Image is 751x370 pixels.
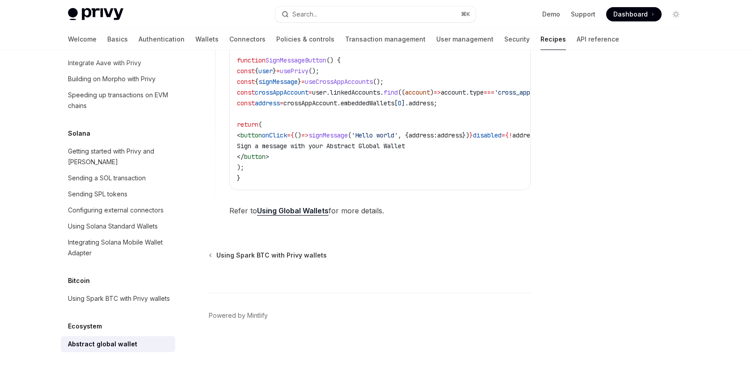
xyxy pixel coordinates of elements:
[384,88,398,96] span: find
[430,88,434,96] span: )
[312,88,326,96] span: user
[61,202,175,218] a: Configuring external connectors
[469,88,484,96] span: type
[441,88,466,96] span: account
[398,99,401,107] span: 0
[305,78,373,86] span: useCrossAppAccounts
[68,29,97,50] a: Welcome
[210,251,327,260] a: Using Spark BTC with Privy wallets
[255,99,280,107] span: address
[68,128,90,139] h5: Solana
[237,163,244,171] span: );
[237,131,240,139] span: <
[409,131,437,139] span: address:
[209,311,268,320] a: Powered by Mintlify
[287,131,291,139] span: =
[276,29,334,50] a: Policies & controls
[237,78,255,86] span: const
[326,88,330,96] span: .
[505,131,509,139] span: {
[262,131,287,139] span: onClick
[61,87,175,114] a: Speeding up transactions on EVM chains
[61,234,175,261] a: Integrating Solana Mobile Wallet Adapter
[294,131,301,139] span: ()
[351,131,398,139] span: 'Hello world'
[504,29,530,50] a: Security
[266,153,269,161] span: >
[669,7,683,21] button: Toggle dark mode
[68,74,156,84] div: Building on Morpho with Privy
[301,131,308,139] span: =>
[337,99,341,107] span: .
[466,88,469,96] span: .
[509,131,512,139] span: !
[61,71,175,87] a: Building on Morpho with Privy
[195,29,219,50] a: Wallets
[68,173,146,183] div: Sending a SOL transaction
[345,29,426,50] a: Transaction management
[398,131,409,139] span: , {
[61,143,175,170] a: Getting started with Privy and [PERSON_NAME]
[139,29,185,50] a: Authentication
[61,218,175,234] a: Using Solana Standard Wallets
[258,121,262,129] span: (
[68,221,158,232] div: Using Solana Standard Wallets
[237,88,255,96] span: const
[255,88,308,96] span: crossAppAccount
[283,99,337,107] span: crossAppAccount
[484,88,494,96] span: ===
[434,99,437,107] span: ;
[68,275,90,286] h5: Bitcoin
[216,251,327,260] span: Using Spark BTC with Privy wallets
[258,78,298,86] span: signMessage
[348,131,351,139] span: (
[61,291,175,307] a: Using Spark BTC with Privy wallets
[434,88,441,96] span: =>
[436,29,494,50] a: User management
[255,78,258,86] span: {
[68,8,123,21] img: light logo
[68,339,137,349] div: Abstract global wallet
[68,293,170,304] div: Using Spark BTC with Privy wallets
[291,131,294,139] span: {
[237,142,405,150] span: Sign a message with your Abstract Global Wallet
[240,131,262,139] span: button
[606,7,662,21] a: Dashboard
[229,204,531,217] span: Refer to for more details.
[237,99,255,107] span: const
[244,153,266,161] span: button
[462,131,469,139] span: })
[68,189,127,200] div: Sending SPL tokens
[68,205,164,216] div: Configuring external connectors
[398,88,405,96] span: ((
[258,67,273,75] span: user
[540,29,566,50] a: Recipes
[512,131,537,139] span: address
[308,67,319,75] span: ();
[237,153,244,161] span: </
[394,99,398,107] span: [
[68,146,170,167] div: Getting started with Privy and [PERSON_NAME]
[613,10,648,19] span: Dashboard
[237,121,258,129] span: return
[229,29,266,50] a: Connectors
[308,131,348,139] span: signMessage
[461,11,470,18] span: ⌘ K
[341,99,394,107] span: embeddedWallets
[275,6,476,22] button: Open search
[502,131,505,139] span: =
[409,99,434,107] span: address
[330,88,380,96] span: linkedAccounts
[68,237,170,258] div: Integrating Solana Mobile Wallet Adapter
[373,78,384,86] span: ();
[401,99,409,107] span: ].
[61,336,175,352] a: Abstract global wallet
[437,131,462,139] span: address
[494,88,534,96] span: 'cross_app'
[61,170,175,186] a: Sending a SOL transaction
[61,186,175,202] a: Sending SPL tokens
[380,88,384,96] span: .
[280,67,308,75] span: usePrivy
[301,78,305,86] span: =
[308,88,312,96] span: =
